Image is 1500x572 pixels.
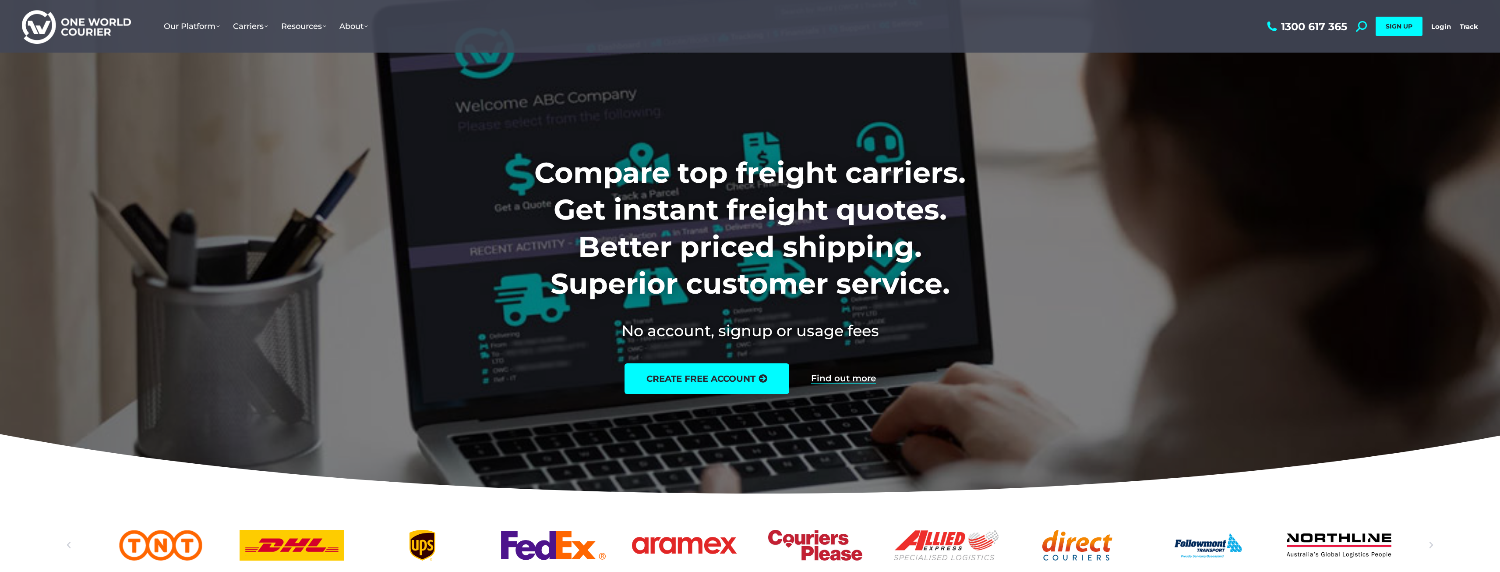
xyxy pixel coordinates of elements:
a: Aramex_logo [632,530,737,561]
img: One World Courier [22,9,131,44]
a: Followmont transoirt web logo [1156,530,1260,561]
h1: Compare top freight carriers. Get instant freight quotes. Better priced shipping. Superior custom... [476,154,1024,302]
h2: No account, signup or usage fees [476,320,1024,341]
a: Find out more [811,374,876,384]
a: Northline logo [1287,530,1391,561]
a: FedEx logo [501,530,606,561]
div: 2 / 25 [108,530,213,561]
div: 5 / 25 [501,530,606,561]
a: SIGN UP [1376,17,1422,36]
a: Carriers [226,13,275,40]
a: Our Platform [157,13,226,40]
div: 10 / 25 [1156,530,1260,561]
div: 4 / 25 [370,530,475,561]
span: Carriers [233,21,268,31]
div: 3 / 25 [239,530,344,561]
span: Our Platform [164,21,220,31]
span: About [339,21,368,31]
a: Couriers Please logo [763,530,868,561]
span: SIGN UP [1386,22,1412,30]
a: 1300 617 365 [1265,21,1347,32]
div: 7 / 25 [763,530,868,561]
span: Resources [281,21,326,31]
div: 6 / 25 [632,530,737,561]
a: UPS logo [370,530,475,561]
a: Resources [275,13,333,40]
a: TNT logo Australian freight company [108,530,213,561]
a: DHl logo [239,530,344,561]
a: create free account [625,363,789,394]
a: About [333,13,374,40]
a: Allied Express logo [894,530,999,561]
a: Login [1431,22,1451,31]
a: Direct Couriers logo [1025,530,1129,561]
div: 8 / 25 [894,530,999,561]
div: 9 / 25 [1025,530,1129,561]
a: Track [1460,22,1478,31]
div: 11 / 25 [1287,530,1391,561]
div: Slides [108,530,1391,561]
